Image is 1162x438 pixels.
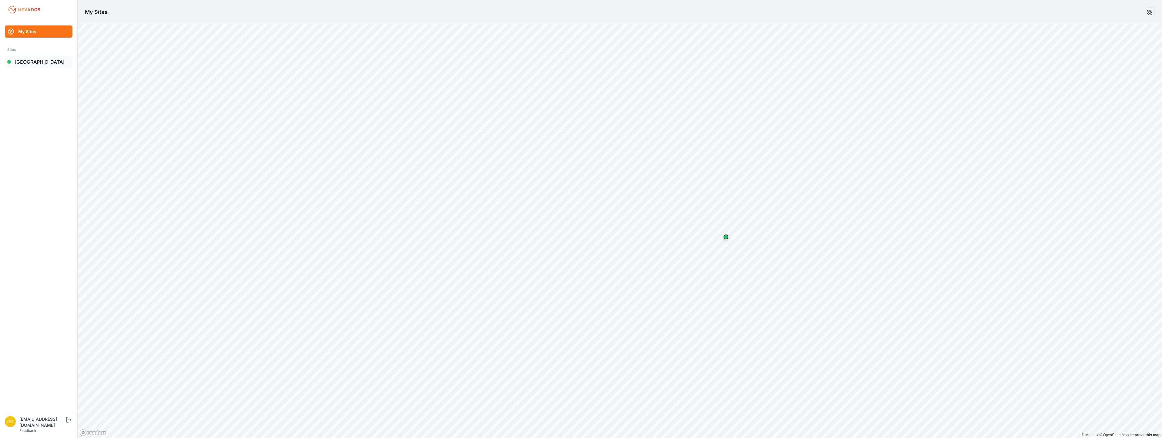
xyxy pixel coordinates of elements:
[5,56,72,68] a: [GEOGRAPHIC_DATA]
[1130,433,1160,437] a: Map feedback
[7,5,41,15] img: Nevados
[79,429,106,436] a: Mapbox logo
[1082,433,1098,437] a: Mapbox
[5,25,72,38] a: My Sites
[19,416,65,428] div: [EMAIL_ADDRESS][DOMAIN_NAME]
[1099,433,1129,437] a: OpenStreetMap
[5,416,16,427] img: controlroomoperator@invenergy.com
[85,8,108,16] h1: My Sites
[7,46,70,53] div: Sites
[720,231,732,243] div: Map marker
[19,428,36,433] a: Feedback
[78,24,1162,438] canvas: Map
